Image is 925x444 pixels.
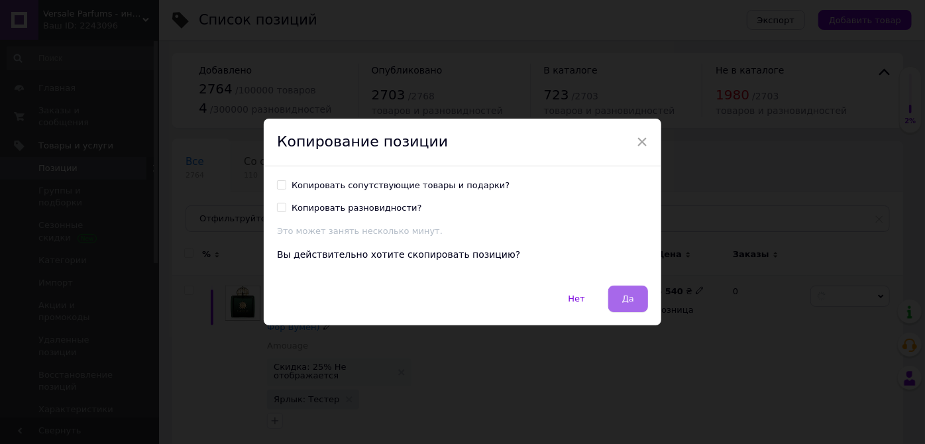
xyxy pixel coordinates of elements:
[277,133,448,150] span: Копирование позиции
[277,249,648,262] div: Вы действительно хотите скопировать позицию?
[636,131,648,153] span: ×
[555,286,599,312] button: Нет
[569,294,585,304] span: Нет
[277,226,443,236] span: Это может занять несколько минут.
[608,286,648,312] button: Да
[292,202,422,214] div: Копировать разновидности?
[622,294,634,304] span: Да
[292,180,510,192] div: Копировать сопутствующие товары и подарки?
